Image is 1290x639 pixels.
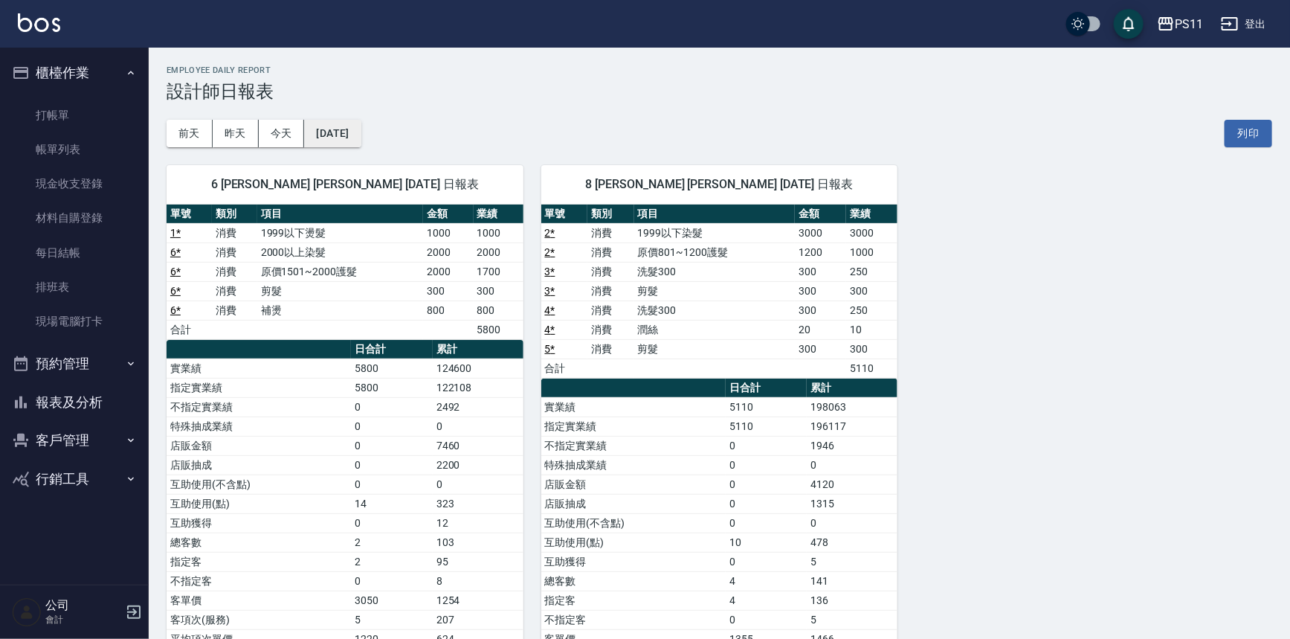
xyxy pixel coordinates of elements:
[474,205,523,224] th: 業績
[474,262,523,281] td: 1700
[634,243,796,262] td: 原價801~1200護髮
[541,359,588,378] td: 合計
[807,475,897,494] td: 4120
[587,205,634,224] th: 類別
[433,359,523,378] td: 124600
[433,417,523,436] td: 0
[433,378,523,397] td: 122108
[167,359,351,378] td: 實業績
[726,552,807,571] td: 0
[433,552,523,571] td: 95
[846,301,897,320] td: 250
[795,262,846,281] td: 300
[423,281,473,301] td: 300
[304,120,361,147] button: [DATE]
[726,455,807,475] td: 0
[474,223,523,243] td: 1000
[6,421,143,460] button: 客戶管理
[351,610,433,629] td: 5
[351,378,433,397] td: 5800
[423,301,473,320] td: 800
[167,205,212,224] th: 單號
[167,455,351,475] td: 店販抽成
[807,610,897,629] td: 5
[6,236,143,270] a: 每日結帳
[212,301,257,320] td: 消費
[846,320,897,339] td: 10
[433,591,523,610] td: 1254
[846,243,897,262] td: 1000
[634,281,796,301] td: 剪髮
[433,475,523,494] td: 0
[795,339,846,359] td: 300
[587,301,634,320] td: 消費
[257,301,424,320] td: 補燙
[795,223,846,243] td: 3000
[212,262,257,281] td: 消費
[474,320,523,339] td: 5800
[433,571,523,591] td: 8
[474,281,523,301] td: 300
[634,262,796,281] td: 洗髮300
[257,281,424,301] td: 剪髮
[474,301,523,320] td: 800
[6,304,143,338] a: 現場電腦打卡
[45,598,121,613] h5: 公司
[257,262,424,281] td: 原價1501~2000護髮
[846,281,897,301] td: 300
[795,320,846,339] td: 20
[351,513,433,533] td: 0
[6,167,143,201] a: 現金收支登錄
[846,205,897,224] th: 業績
[807,552,897,571] td: 5
[541,397,726,417] td: 實業績
[541,436,726,455] td: 不指定實業績
[541,494,726,513] td: 店販抽成
[807,533,897,552] td: 478
[726,513,807,533] td: 0
[726,379,807,398] th: 日合計
[351,571,433,591] td: 0
[587,339,634,359] td: 消費
[1215,10,1272,38] button: 登出
[807,494,897,513] td: 1315
[167,513,351,533] td: 互助獲得
[726,571,807,591] td: 4
[167,65,1272,75] h2: Employee Daily Report
[587,320,634,339] td: 消費
[587,243,634,262] td: 消費
[351,340,433,359] th: 日合計
[634,205,796,224] th: 項目
[541,610,726,629] td: 不指定客
[257,243,424,262] td: 2000以上染髮
[846,339,897,359] td: 300
[846,262,897,281] td: 250
[45,613,121,626] p: 會計
[6,344,143,383] button: 預約管理
[726,591,807,610] td: 4
[167,571,351,591] td: 不指定客
[6,383,143,422] button: 報表及分析
[167,494,351,513] td: 互助使用(點)
[351,591,433,610] td: 3050
[433,397,523,417] td: 2492
[18,13,60,32] img: Logo
[167,591,351,610] td: 客單價
[541,205,588,224] th: 單號
[559,177,880,192] span: 8 [PERSON_NAME] [PERSON_NAME] [DATE] 日報表
[541,591,726,610] td: 指定客
[795,281,846,301] td: 300
[587,223,634,243] td: 消費
[807,591,897,610] td: 136
[474,243,523,262] td: 2000
[212,223,257,243] td: 消費
[726,475,807,494] td: 0
[423,205,473,224] th: 金額
[351,359,433,378] td: 5800
[433,436,523,455] td: 7460
[212,281,257,301] td: 消費
[351,533,433,552] td: 2
[6,201,143,235] a: 材料自購登錄
[807,397,897,417] td: 198063
[257,205,424,224] th: 項目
